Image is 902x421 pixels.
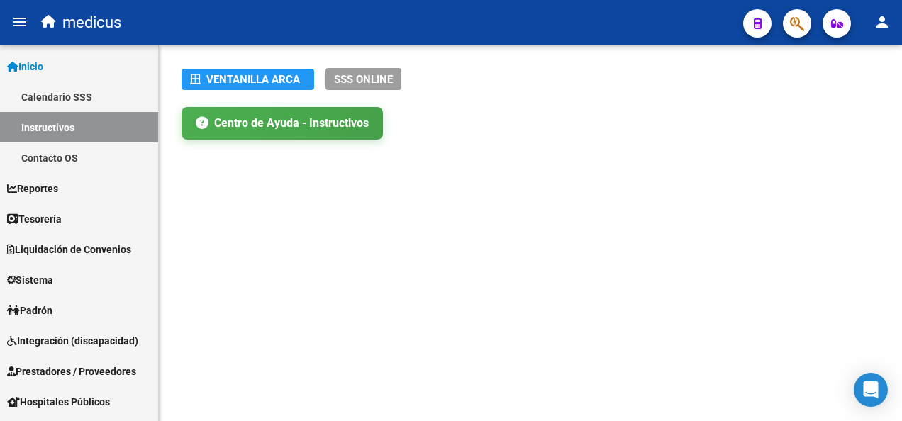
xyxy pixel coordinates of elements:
[874,13,891,30] mat-icon: person
[62,7,121,38] span: medicus
[182,69,314,90] button: Ventanilla ARCA
[7,394,110,410] span: Hospitales Públicos
[7,364,136,379] span: Prestadores / Proveedores
[190,69,306,90] div: Ventanilla ARCA
[7,242,131,257] span: Liquidación de Convenios
[7,333,138,349] span: Integración (discapacidad)
[7,59,43,74] span: Inicio
[182,107,383,140] a: Centro de Ayuda - Instructivos
[334,73,393,86] span: SSS ONLINE
[7,303,52,318] span: Padrón
[854,373,888,407] div: Open Intercom Messenger
[11,13,28,30] mat-icon: menu
[7,181,58,196] span: Reportes
[7,211,62,227] span: Tesorería
[7,272,53,288] span: Sistema
[325,68,401,90] button: SSS ONLINE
